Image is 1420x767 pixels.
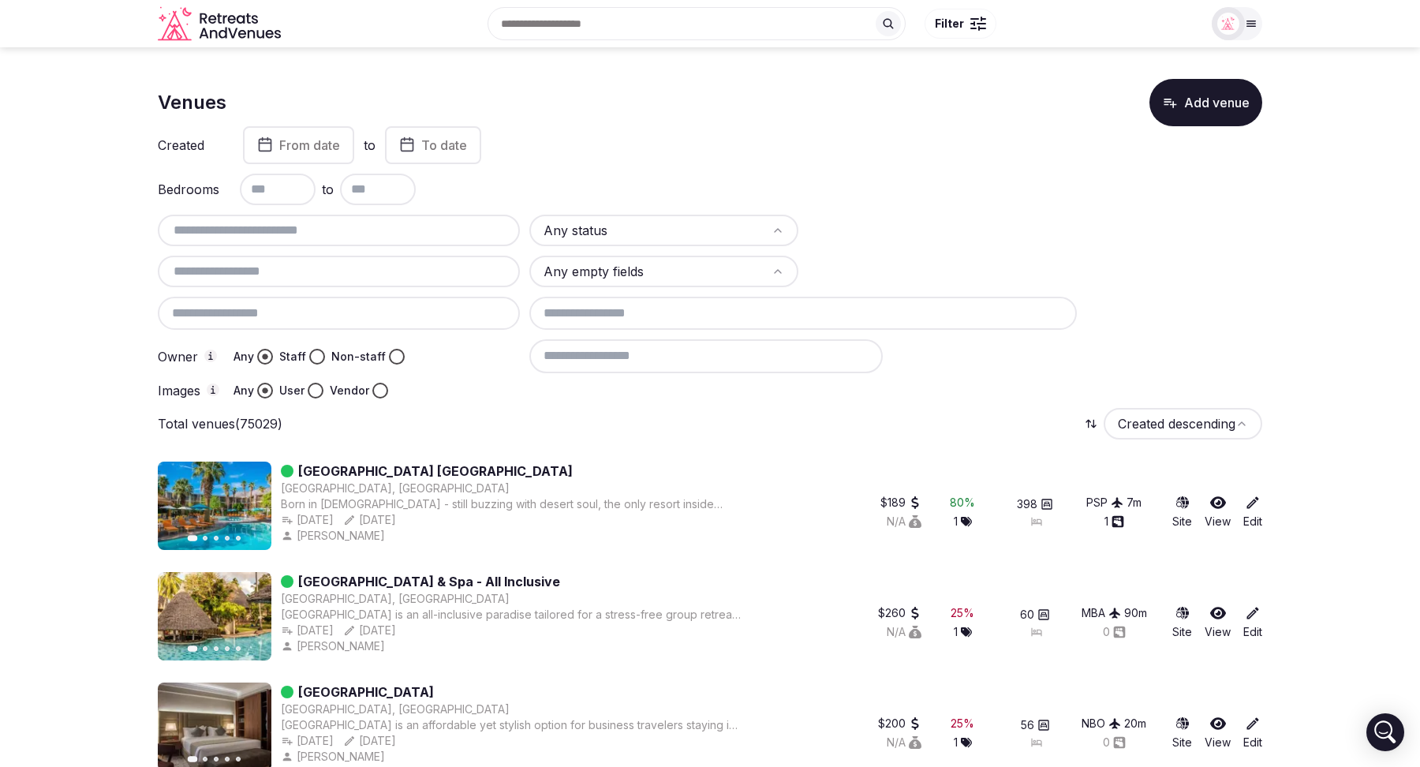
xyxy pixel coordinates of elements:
[322,180,334,199] span: to
[158,350,221,364] label: Owner
[1124,605,1147,621] div: 90 m
[158,139,221,152] label: Created
[887,735,921,750] button: N/A
[1103,624,1126,640] button: 0
[1103,735,1126,750] div: 0
[364,137,376,154] label: to
[279,383,305,398] label: User
[188,645,198,652] button: Go to slide 1
[298,683,434,702] a: [GEOGRAPHIC_DATA]
[203,646,207,651] button: Go to slide 2
[298,572,560,591] a: [GEOGRAPHIC_DATA] & Spa - All Inclusive
[188,535,198,541] button: Go to slide 1
[421,137,467,153] span: To date
[1017,496,1037,512] span: 398
[225,536,230,541] button: Go to slide 4
[1124,605,1147,621] button: 90m
[281,749,388,765] button: [PERSON_NAME]
[1243,716,1262,750] a: Edit
[951,605,974,621] div: 25 %
[281,591,510,607] button: [GEOGRAPHIC_DATA], [GEOGRAPHIC_DATA]
[954,735,972,750] button: 1
[1217,13,1239,35] img: Matt Grant Oakes
[1205,716,1231,750] a: View
[385,126,481,164] button: To date
[1104,514,1124,529] button: 1
[281,702,510,717] button: [GEOGRAPHIC_DATA], [GEOGRAPHIC_DATA]
[330,383,369,398] label: Vendor
[203,757,207,761] button: Go to slide 2
[158,415,282,432] p: Total venues (75029)
[234,383,254,398] label: Any
[281,638,388,654] div: [PERSON_NAME]
[1086,495,1123,511] button: PSP
[158,383,221,398] label: Images
[158,462,271,550] img: Featured image for Riviera Resort & Spa Palm Springs
[1172,495,1192,529] a: Site
[1366,713,1404,751] div: Open Intercom Messenger
[281,607,742,623] div: [GEOGRAPHIC_DATA] is an all-inclusive paradise tailored for a stress-free group retreat. With all...
[207,383,219,396] button: Images
[954,514,972,529] button: 1
[887,514,921,529] div: N/A
[1082,605,1121,621] button: MBA
[878,605,921,621] div: $260
[158,6,284,42] a: Visit the homepage
[1172,716,1192,750] a: Site
[236,757,241,761] button: Go to slide 5
[1020,607,1050,623] button: 60
[1020,607,1034,623] span: 60
[950,495,975,511] div: 80 %
[1172,605,1192,640] button: Site
[281,623,334,638] button: [DATE]
[887,624,921,640] button: N/A
[203,536,207,541] button: Go to slide 2
[878,716,921,731] button: $200
[925,9,996,39] button: Filter
[950,495,975,511] button: 80%
[281,528,388,544] button: [PERSON_NAME]
[1243,495,1262,529] a: Edit
[1205,495,1231,529] a: View
[281,496,742,512] div: Born in [DEMOGRAPHIC_DATA] - still buzzing with desert soul, the only resort inside [GEOGRAPHIC_D...
[281,512,334,528] button: [DATE]
[954,624,972,640] button: 1
[951,716,974,731] button: 25%
[225,646,230,651] button: Go to slide 4
[331,349,386,365] label: Non-staff
[281,481,510,496] button: [GEOGRAPHIC_DATA], [GEOGRAPHIC_DATA]
[343,733,396,749] div: [DATE]
[1021,717,1034,733] span: 56
[880,495,921,511] button: $189
[158,183,221,196] label: Bedrooms
[1124,716,1146,731] div: 20 m
[951,716,974,731] div: 25 %
[343,623,396,638] button: [DATE]
[279,137,340,153] span: From date
[158,89,226,116] h1: Venues
[243,126,354,164] button: From date
[1127,495,1142,511] div: 7 m
[234,349,254,365] label: Any
[281,733,334,749] div: [DATE]
[951,605,974,621] button: 25%
[214,757,219,761] button: Go to slide 3
[225,757,230,761] button: Go to slide 4
[1017,496,1053,512] button: 398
